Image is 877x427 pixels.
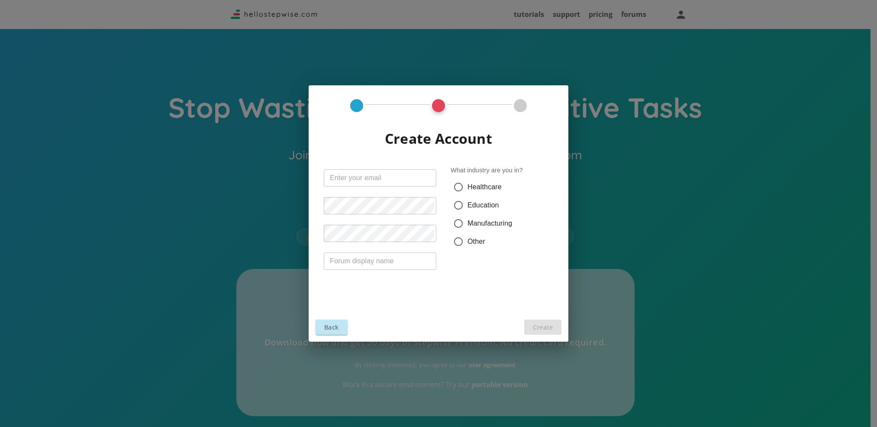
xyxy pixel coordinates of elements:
[385,128,492,150] p: Create Account
[316,320,348,335] button: Back
[324,169,436,187] input: Enter your email
[468,218,512,229] span: Manufacturing
[468,200,499,210] span: Education
[324,252,436,270] input: Forum display name
[468,236,485,247] span: Other
[468,182,502,192] span: Healthcare
[451,166,523,175] legend: What industry are you in?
